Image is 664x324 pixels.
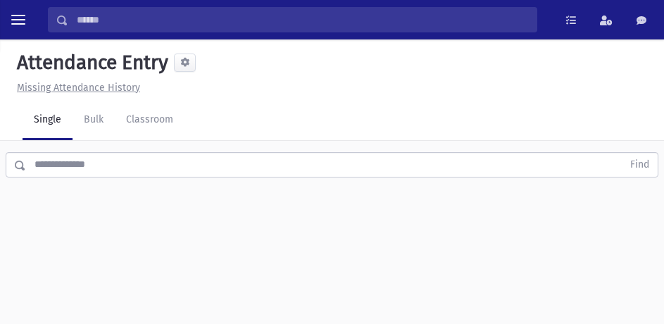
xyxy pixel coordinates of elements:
h5: Attendance Entry [11,51,168,75]
a: Classroom [115,101,184,140]
button: toggle menu [6,7,31,32]
a: Single [23,101,73,140]
input: Search [68,7,537,32]
button: Find [622,153,658,177]
u: Missing Attendance History [17,82,140,94]
a: Bulk [73,101,115,140]
a: Missing Attendance History [11,82,140,94]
